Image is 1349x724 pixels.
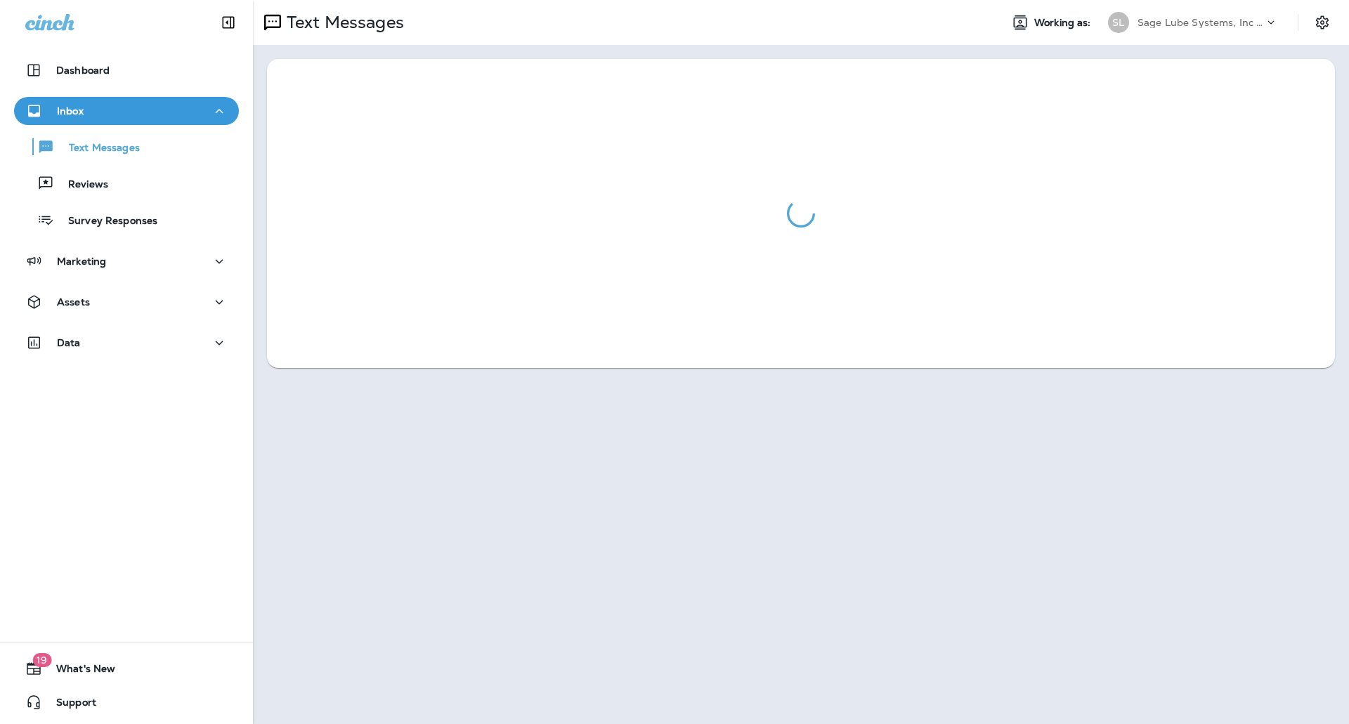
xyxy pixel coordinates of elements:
[57,296,90,308] p: Assets
[56,65,110,76] p: Dashboard
[54,215,157,228] p: Survey Responses
[32,653,51,667] span: 19
[14,97,239,125] button: Inbox
[1138,17,1264,28] p: Sage Lube Systems, Inc dba LOF Xpress Oil Change
[57,105,84,117] p: Inbox
[55,142,140,155] p: Text Messages
[1108,12,1129,33] div: SL
[14,329,239,357] button: Data
[14,56,239,84] button: Dashboard
[1310,10,1335,35] button: Settings
[14,132,239,162] button: Text Messages
[1034,17,1094,29] span: Working as:
[57,337,81,348] p: Data
[42,697,96,713] span: Support
[14,169,239,198] button: Reviews
[209,8,248,37] button: Collapse Sidebar
[281,12,404,33] p: Text Messages
[14,288,239,316] button: Assets
[42,663,115,680] span: What's New
[54,178,108,192] p: Reviews
[14,654,239,683] button: 19What's New
[14,205,239,235] button: Survey Responses
[14,688,239,716] button: Support
[14,247,239,275] button: Marketing
[57,256,106,267] p: Marketing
